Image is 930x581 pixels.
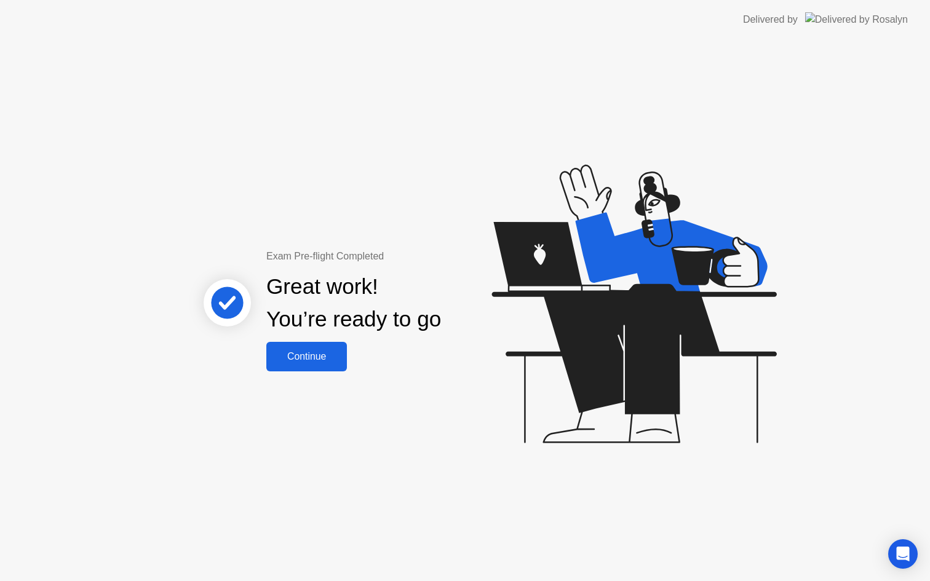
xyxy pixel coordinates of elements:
[888,539,918,569] div: Open Intercom Messenger
[743,12,798,27] div: Delivered by
[266,271,441,336] div: Great work! You’re ready to go
[805,12,908,26] img: Delivered by Rosalyn
[270,351,343,362] div: Continue
[266,249,520,264] div: Exam Pre-flight Completed
[266,342,347,371] button: Continue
